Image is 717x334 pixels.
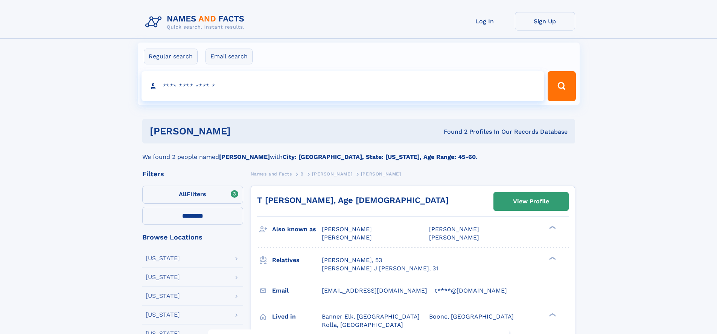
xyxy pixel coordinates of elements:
h3: Lived in [272,310,322,323]
label: Filters [142,186,243,204]
div: [US_STATE] [146,312,180,318]
span: All [179,191,187,198]
h3: Also known as [272,223,322,236]
b: [PERSON_NAME] [219,153,270,160]
span: Banner Elk, [GEOGRAPHIC_DATA] [322,313,420,320]
span: [PERSON_NAME] [322,234,372,241]
span: [PERSON_NAME] [312,171,352,177]
div: [US_STATE] [146,274,180,280]
div: We found 2 people named with . [142,143,575,162]
div: Filters [142,171,243,177]
div: Found 2 Profiles In Our Records Database [337,128,568,136]
div: Browse Locations [142,234,243,241]
a: [PERSON_NAME], 53 [322,256,382,264]
h1: [PERSON_NAME] [150,127,337,136]
a: View Profile [494,192,568,210]
a: Sign Up [515,12,575,31]
span: [PERSON_NAME] [322,226,372,233]
b: City: [GEOGRAPHIC_DATA], State: [US_STATE], Age Range: 45-60 [283,153,476,160]
a: B [300,169,304,178]
h3: Relatives [272,254,322,267]
span: [PERSON_NAME] [361,171,401,177]
div: [US_STATE] [146,293,180,299]
div: [US_STATE] [146,255,180,261]
button: Search Button [548,71,575,101]
span: Rolla, [GEOGRAPHIC_DATA] [322,321,403,328]
span: [PERSON_NAME] [429,226,479,233]
span: [PERSON_NAME] [429,234,479,241]
span: Boone, [GEOGRAPHIC_DATA] [429,313,514,320]
h3: Email [272,284,322,297]
label: Regular search [144,49,198,64]
a: Log In [455,12,515,31]
div: View Profile [513,193,549,210]
div: ❯ [547,312,556,317]
span: B [300,171,304,177]
a: [PERSON_NAME] J [PERSON_NAME], 31 [322,264,438,273]
a: T [PERSON_NAME], Age [DEMOGRAPHIC_DATA] [257,195,449,205]
a: [PERSON_NAME] [312,169,352,178]
a: Names and Facts [251,169,292,178]
img: Logo Names and Facts [142,12,251,32]
div: ❯ [547,225,556,230]
span: [EMAIL_ADDRESS][DOMAIN_NAME] [322,287,427,294]
div: ❯ [547,256,556,261]
label: Email search [206,49,253,64]
input: search input [142,71,545,101]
